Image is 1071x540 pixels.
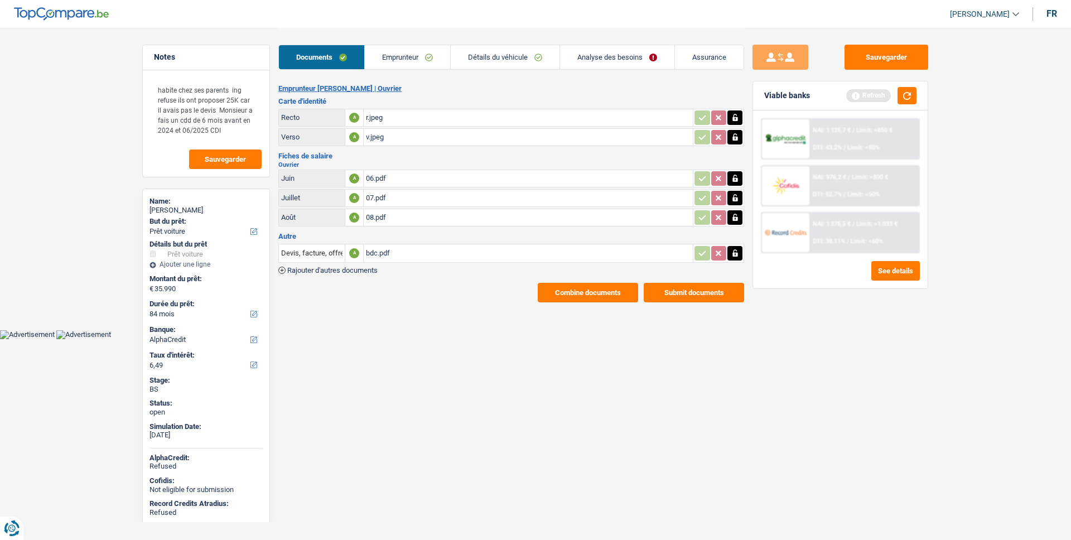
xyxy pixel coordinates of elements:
label: Banque: [149,325,260,334]
div: Ajouter une ligne [149,261,263,268]
span: / [852,220,855,228]
h5: Notes [154,52,258,62]
div: [PERSON_NAME] [149,206,263,215]
button: Sauvegarder [189,150,262,169]
div: 07.pdf [366,190,691,206]
div: r.jpeg [366,109,691,126]
img: Record Credits [765,222,806,243]
span: / [848,173,850,181]
h3: Fiches de salaire [278,152,744,160]
span: / [843,144,846,151]
div: fr [1046,8,1057,19]
div: Simulation Date: [149,422,263,431]
div: Refused [149,462,263,471]
div: A [349,213,359,223]
button: Sauvegarder [845,45,928,70]
div: A [349,248,359,258]
h2: Emprunteur [PERSON_NAME] | Ouvrier [278,84,744,93]
div: A [349,173,359,184]
span: / [847,238,849,245]
span: Limit: >1.033 € [856,220,898,228]
span: [PERSON_NAME] [950,9,1010,19]
span: DTI: 38.11% [813,238,845,245]
div: A [349,113,359,123]
button: Submit documents [644,283,744,302]
div: Août [281,213,342,221]
div: 08.pdf [366,209,691,226]
span: Limit: <50% [847,191,880,198]
label: Taux d'intérêt: [149,351,260,360]
img: Cofidis [765,175,806,196]
span: / [843,191,846,198]
label: Montant du prêt: [149,274,260,283]
span: Limit: <60% [851,238,883,245]
div: AlphaCredit: [149,454,263,462]
span: DTI: 43.2% [813,144,842,151]
div: Verso [281,133,342,141]
span: Limit: >800 € [852,173,888,181]
div: Refresh [846,89,891,102]
span: NAI: 976,2 € [813,173,846,181]
div: Not eligible for submission [149,485,263,494]
span: Limit: >850 € [856,127,893,134]
div: Juin [281,174,342,182]
a: Emprunteur [365,45,450,69]
span: Rajouter d'autres documents [287,267,378,274]
h2: Ouvrier [278,162,744,168]
div: BS [149,385,263,394]
span: DTI: 52.7% [813,191,842,198]
div: Record Credits Atradius: [149,499,263,508]
span: / [852,127,855,134]
span: NAI: 1 375,5 € [813,220,851,228]
div: v.jpeg [366,129,691,146]
div: Juillet [281,194,342,202]
div: open [149,408,263,417]
a: Analyse des besoins [560,45,674,69]
div: 06.pdf [366,170,691,187]
img: AlphaCredit [765,133,806,146]
span: € [149,285,153,293]
div: Stage: [149,376,263,385]
span: NAI: 1 125,7 € [813,127,851,134]
div: Recto [281,113,342,122]
a: Documents [279,45,364,69]
a: [PERSON_NAME] [941,5,1019,23]
span: Limit: <50% [847,144,880,151]
div: Détails but du prêt [149,240,263,249]
h3: Autre [278,233,744,240]
a: Assurance [675,45,744,69]
img: Advertisement [56,330,111,339]
label: Durée du prêt: [149,300,260,308]
h3: Carte d'identité [278,98,744,105]
div: Refused [149,508,263,517]
button: See details [871,261,920,281]
label: But du prêt: [149,217,260,226]
div: [DATE] [149,431,263,440]
img: TopCompare Logo [14,7,109,21]
button: Rajouter d'autres documents [278,267,378,274]
div: Name: [149,197,263,206]
div: A [349,193,359,203]
div: A [349,132,359,142]
a: Détails du véhicule [451,45,559,69]
div: Status: [149,399,263,408]
button: Combine documents [538,283,638,302]
span: Sauvegarder [205,156,246,163]
div: bdc.pdf [366,245,691,262]
div: Cofidis: [149,476,263,485]
div: Viable banks [764,91,810,100]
